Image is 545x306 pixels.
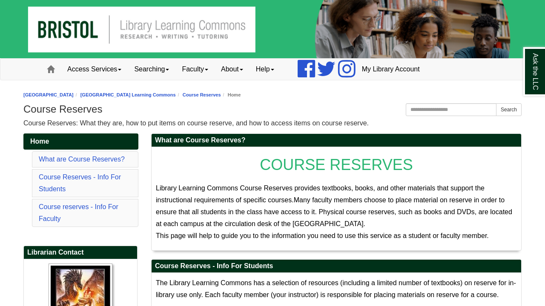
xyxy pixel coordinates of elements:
span: This page will help to guide you to the information you need to use this service as a student or ... [156,232,489,239]
a: [GEOGRAPHIC_DATA] [23,92,74,97]
a: My Library Account [356,59,426,80]
a: Course Reserves - Info For Students [39,173,121,193]
li: Home [221,91,241,99]
a: Course Reserves [183,92,221,97]
span: COURSE RESERVES [260,156,413,173]
a: Course reserves - Info For Faculty [39,203,118,222]
a: What are Course Reserves? [39,156,125,163]
button: Search [496,103,522,116]
a: [GEOGRAPHIC_DATA] Learning Commons [80,92,176,97]
span: Course Reserves: What they are, how to put items on course reserve, and how to access items on co... [23,119,369,127]
a: Faculty [175,59,215,80]
span: Many faculty members choose to place material on reserve in order to ensure that all students in ... [156,196,512,227]
span: Home [30,138,49,145]
nav: breadcrumb [23,91,522,99]
span: The Library Learning Commons has a selection of resources (including a limited number of textbook... [156,279,516,298]
a: Help [250,59,281,80]
a: Searching [128,59,175,80]
span: Library Learning Commons Course Reserves provides textbooks, books, and other materials that supp... [156,184,485,204]
a: Access Services [61,59,128,80]
h2: What are Course Reserves? [152,134,521,147]
a: Home [23,133,138,150]
h1: Course Reserves [23,103,522,115]
h2: Librarian Contact [24,246,137,259]
h2: Course Reserves - Info For Students [152,260,521,273]
a: About [215,59,250,80]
